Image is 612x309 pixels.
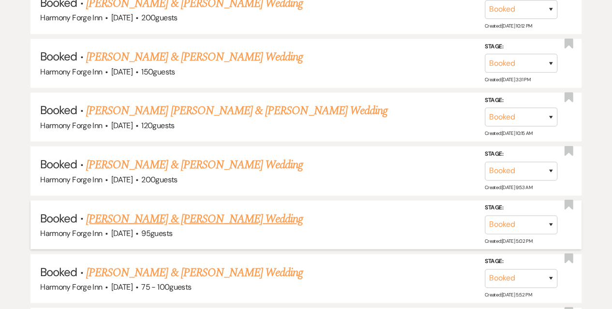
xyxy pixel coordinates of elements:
[86,156,303,173] a: [PERSON_NAME] & [PERSON_NAME] Wedding
[40,13,102,23] span: Harmony Forge Inn
[141,174,177,184] span: 200 guests
[86,210,303,227] a: [PERSON_NAME] & [PERSON_NAME] Wedding
[111,13,133,23] span: [DATE]
[40,49,77,64] span: Booked
[86,48,303,66] a: [PERSON_NAME] & [PERSON_NAME] Wedding
[40,103,77,118] span: Booked
[111,228,133,238] span: [DATE]
[40,67,102,77] span: Harmony Forge Inn
[86,102,388,119] a: [PERSON_NAME] [PERSON_NAME] & [PERSON_NAME] Wedding
[141,120,174,131] span: 120 guests
[485,95,557,106] label: Stage:
[141,228,172,238] span: 95 guests
[485,130,532,136] span: Created: [DATE] 10:15 AM
[111,67,133,77] span: [DATE]
[40,156,77,171] span: Booked
[40,174,102,184] span: Harmony Forge Inn
[141,67,175,77] span: 150 guests
[141,281,191,292] span: 75 - 100 guests
[86,264,303,281] a: [PERSON_NAME] & [PERSON_NAME] Wedding
[485,149,557,160] label: Stage:
[485,256,557,267] label: Stage:
[485,292,532,298] span: Created: [DATE] 5:52 PM
[40,281,102,292] span: Harmony Forge Inn
[40,120,102,131] span: Harmony Forge Inn
[485,238,532,244] span: Created: [DATE] 5:02 PM
[40,228,102,238] span: Harmony Forge Inn
[40,210,77,225] span: Booked
[111,120,133,131] span: [DATE]
[141,13,177,23] span: 200 guests
[111,174,133,184] span: [DATE]
[485,76,530,83] span: Created: [DATE] 3:31 PM
[40,264,77,279] span: Booked
[485,203,557,213] label: Stage:
[485,41,557,52] label: Stage:
[111,281,133,292] span: [DATE]
[485,23,532,29] span: Created: [DATE] 10:12 PM
[485,184,532,190] span: Created: [DATE] 9:53 AM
